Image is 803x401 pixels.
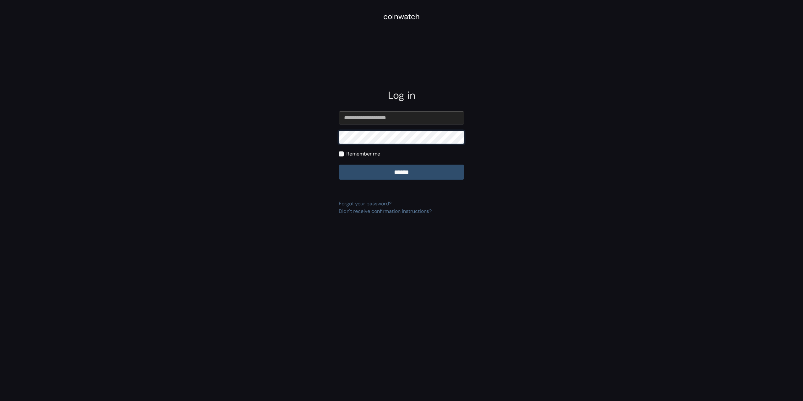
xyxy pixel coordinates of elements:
div: coinwatch [383,11,420,22]
label: Remember me [346,150,380,158]
h2: Log in [339,89,464,101]
a: Didn't receive confirmation instructions? [339,208,432,214]
a: coinwatch [383,14,420,21]
a: Forgot your password? [339,200,391,207]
